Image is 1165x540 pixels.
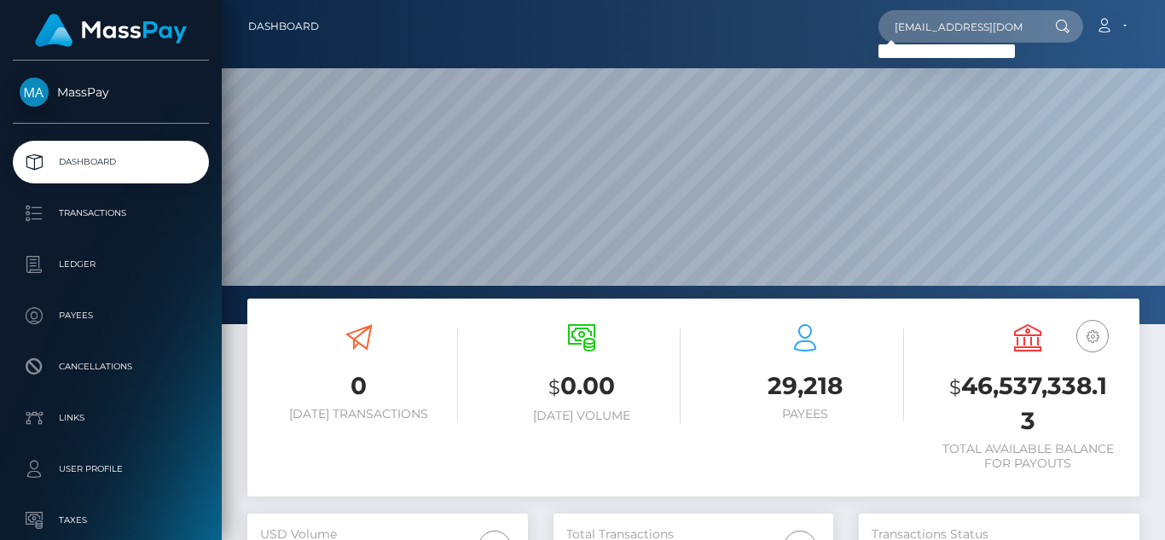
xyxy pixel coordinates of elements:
img: MassPay [20,78,49,107]
img: MassPay Logo [35,14,187,47]
small: $ [949,375,961,399]
p: Ledger [20,252,202,277]
p: Links [20,405,202,431]
p: Dashboard [20,149,202,175]
a: Dashboard [248,9,319,44]
a: Dashboard [13,141,209,183]
a: Ledger [13,243,209,286]
h3: 0.00 [484,369,681,404]
a: User Profile [13,448,209,491]
p: Transactions [20,200,202,226]
a: Links [13,397,209,439]
input: Search... [878,10,1039,43]
a: Transactions [13,192,209,235]
p: Payees [20,303,202,328]
a: Payees [13,294,209,337]
a: Cancellations [13,345,209,388]
p: Taxes [20,508,202,533]
h6: Total Available Balance for Payouts [930,442,1127,471]
p: User Profile [20,456,202,482]
h6: [DATE] Transactions [260,407,458,421]
h6: Payees [706,407,904,421]
p: Cancellations [20,354,202,380]
h3: 29,218 [706,369,904,403]
h6: [DATE] Volume [484,409,681,423]
small: $ [548,375,560,399]
span: MassPay [13,84,209,100]
h3: 46,537,338.13 [930,369,1127,438]
h3: 0 [260,369,458,403]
